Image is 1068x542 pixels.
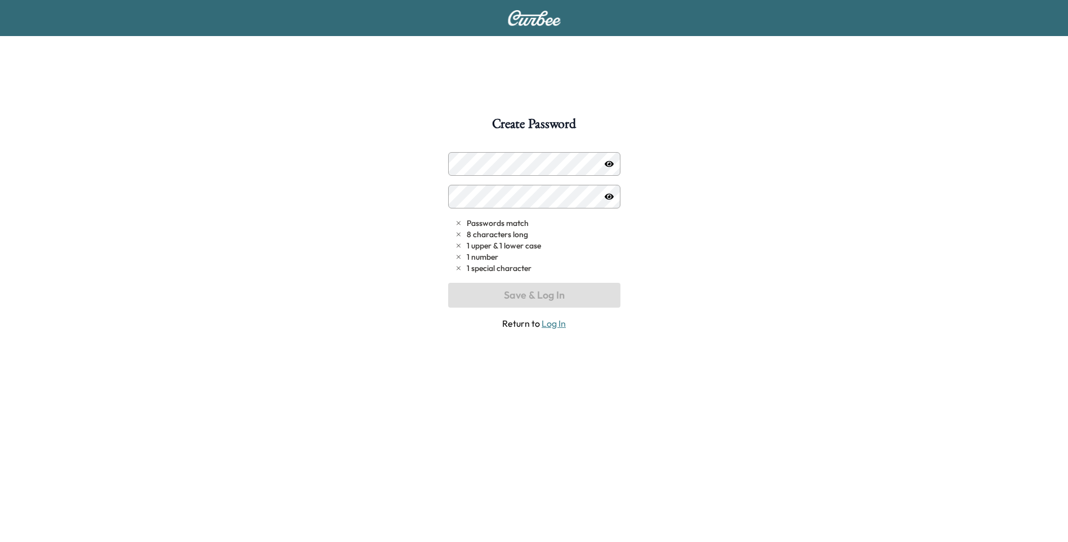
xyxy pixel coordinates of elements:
span: 1 upper & 1 lower case [467,240,541,251]
span: 1 number [467,251,498,263]
span: Passwords match [467,217,529,229]
span: 1 special character [467,263,531,274]
h1: Create Password [492,117,575,136]
img: Curbee Logo [507,10,561,26]
a: Log In [542,318,566,329]
span: Return to [448,317,620,330]
span: 8 characters long [467,229,528,240]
